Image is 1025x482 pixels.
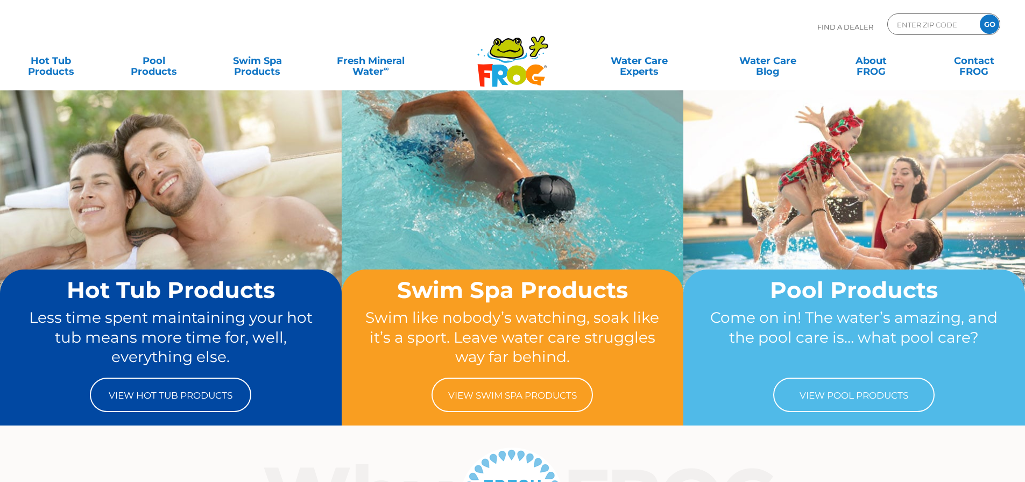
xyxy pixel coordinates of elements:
a: AboutFROG [831,50,911,72]
sup: ∞ [384,64,389,73]
h2: Hot Tub Products [20,278,321,302]
a: Hot TubProducts [11,50,91,72]
p: Find A Dealer [817,13,873,40]
a: Swim SpaProducts [217,50,298,72]
input: GO [980,15,999,34]
img: home-banner-pool-short [683,90,1025,345]
a: View Swim Spa Products [432,378,593,412]
a: Water CareExperts [574,50,704,72]
p: Swim like nobody’s watching, soak like it’s a sport. Leave water care struggles way far behind. [362,308,663,367]
h2: Pool Products [704,278,1005,302]
a: View Hot Tub Products [90,378,251,412]
img: Frog Products Logo [471,22,554,87]
a: PoolProducts [114,50,194,72]
a: View Pool Products [773,378,935,412]
p: Come on in! The water’s amazing, and the pool care is… what pool care? [704,308,1005,367]
a: ContactFROG [934,50,1014,72]
h2: Swim Spa Products [362,278,663,302]
a: Water CareBlog [727,50,808,72]
p: Less time spent maintaining your hot tub means more time for, well, everything else. [20,308,321,367]
a: Fresh MineralWater∞ [320,50,421,72]
img: home-banner-swim-spa-short [342,90,683,345]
